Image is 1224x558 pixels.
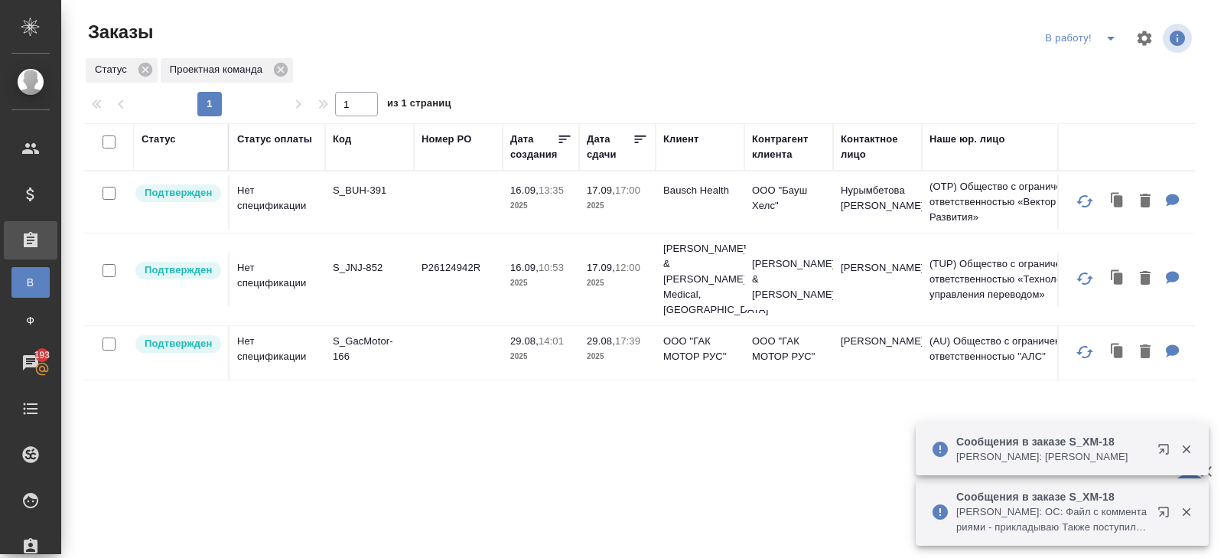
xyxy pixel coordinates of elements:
p: Подтвержден [145,336,212,351]
p: 2025 [587,198,648,214]
p: ООО "Бауш Хелс" [752,183,825,214]
div: Дата создания [510,132,557,162]
span: Посмотреть информацию [1163,24,1195,53]
div: Статус оплаты [237,132,312,147]
p: 2025 [510,349,571,364]
div: Дата сдачи [587,132,633,162]
div: Выставляет КМ после уточнения всех необходимых деталей и получения согласия клиента на запуск. С ... [134,260,220,281]
p: Bausch Health [663,183,737,198]
button: Обновить [1066,260,1103,297]
p: 2025 [587,349,648,364]
p: Сообщения в заказе S_XM-18 [956,489,1147,504]
div: Проектная команда [161,58,293,83]
span: В [19,275,42,290]
td: (OTP) Общество с ограниченной ответственностью «Вектор Развития» [922,171,1105,233]
p: Проектная команда [170,62,268,77]
span: Заказы [84,20,153,44]
button: Для КМ: 1 НЗП к оригиналу + 2 НЗК ориг будет у нас 17.09 [1158,263,1187,295]
p: S_GacMotor-166 [333,334,406,364]
p: [PERSON_NAME] & [PERSON_NAME] Medical, [GEOGRAPHIC_DATA] [663,241,737,318]
p: [PERSON_NAME]: ОС: Файл с комментариями - прикладываю Также поступил запрос подготовить два макет... [956,504,1147,535]
p: 2025 [510,276,571,291]
span: из 1 страниц [387,94,451,116]
div: Наше юр. лицо [929,132,1005,147]
p: 16.09, [510,262,539,273]
p: 12:00 [615,262,640,273]
p: S_BUH-391 [333,183,406,198]
button: Клонировать [1103,186,1132,217]
p: Подтвержден [145,263,212,278]
button: Удалить [1132,186,1158,217]
p: 13:35 [539,184,564,196]
p: 16.09, [510,184,539,196]
p: [PERSON_NAME]: [PERSON_NAME] [956,449,1147,465]
p: 2025 [587,276,648,291]
p: ООО "ГАК МОТОР РУС" [752,334,825,364]
span: 193 [25,348,60,363]
p: 29.08, [587,335,615,347]
td: (AU) Общество с ограниченной ответственностью "АЛС" [922,326,1105,380]
td: Нурымбетова [PERSON_NAME] [833,175,922,229]
button: Клонировать [1103,337,1132,368]
p: 17:00 [615,184,640,196]
a: В [11,267,50,298]
button: Закрыть [1170,505,1202,519]
td: [PERSON_NAME] [833,326,922,380]
span: Ф [19,313,42,328]
p: S_JNJ-852 [333,260,406,276]
div: Код [333,132,351,147]
td: Нет спецификации [229,253,325,306]
p: ООО "ГАК МОТОР РУС" [663,334,737,364]
button: Обновить [1066,183,1103,220]
div: Статус [86,58,158,83]
a: 193 [4,344,57,382]
p: 10:53 [539,262,564,273]
a: Ф [11,305,50,336]
button: Для КМ: Статус Подтвержден под ответственность Ксюши, фактически все еще на согласовании у клиента. [1158,337,1187,368]
div: Контактное лицо [841,132,914,162]
p: 29.08, [510,335,539,347]
button: Открыть в новой вкладке [1148,434,1185,471]
p: Сообщения в заказе S_XM-18 [956,434,1147,449]
button: Обновить [1066,334,1103,370]
div: Контрагент клиента [752,132,825,162]
p: 2025 [510,198,571,214]
div: Номер PO [422,132,471,147]
div: Выставляет КМ после уточнения всех необходимых деталей и получения согласия клиента на запуск. С ... [134,183,220,204]
td: Нет спецификации [229,326,325,380]
div: Статус [142,132,176,147]
div: split button [1041,26,1126,51]
td: Нет спецификации [229,175,325,229]
button: Удалить [1132,263,1158,295]
p: 14:01 [539,335,564,347]
button: Закрыть [1170,442,1202,456]
p: 17.09, [587,262,615,273]
p: Подтвержден [145,185,212,201]
button: Открыть в новой вкладке [1148,497,1185,534]
td: P26124942R [414,253,503,306]
div: Клиент [663,132,698,147]
td: [PERSON_NAME] [833,253,922,306]
p: 17:39 [615,335,640,347]
div: Выставляет КМ после уточнения всех необходимых деталей и получения согласия клиента на запуск. С ... [134,334,220,354]
button: Клонировать [1103,263,1132,295]
td: (TUP) Общество с ограниченной ответственностью «Технологии управления переводом» [922,249,1105,310]
button: Для КМ: на перевод_Эвкалипт М [1158,186,1187,217]
p: [PERSON_NAME] & [PERSON_NAME] [752,256,825,302]
p: 17.09, [587,184,615,196]
span: Настроить таблицу [1126,20,1163,57]
p: Статус [95,62,132,77]
button: Удалить [1132,337,1158,368]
